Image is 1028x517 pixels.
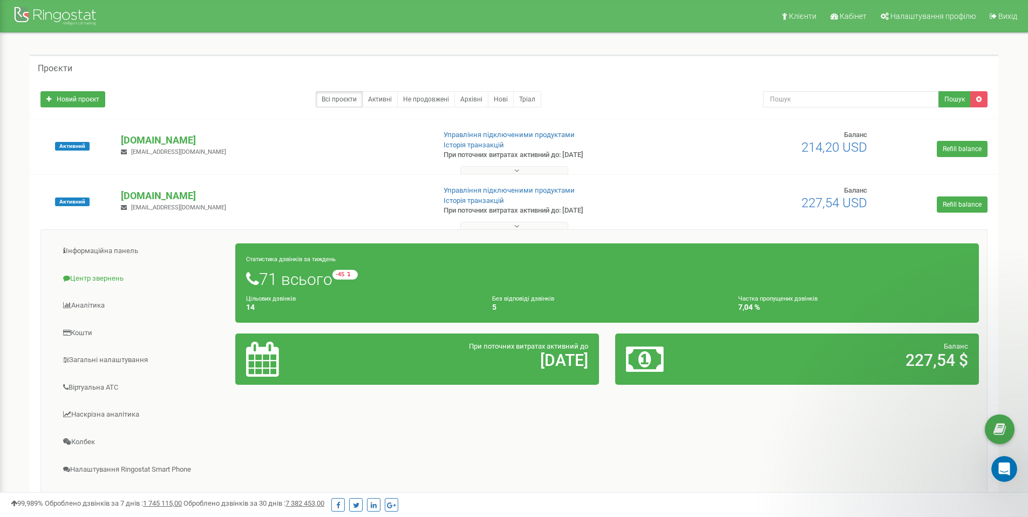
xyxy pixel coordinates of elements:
[745,351,968,369] h2: 227,54 $
[444,131,575,139] a: Управління підключеними продуктами
[246,256,336,263] small: Статистика дзвінків за тиждень
[49,457,236,483] a: Налаштування Ringostat Smart Phone
[763,91,939,107] input: Пошук
[469,342,588,350] span: При поточних витратах активний до
[332,270,358,280] small: -45
[937,196,988,213] a: Refill balance
[362,91,398,107] a: Активні
[38,64,72,73] h5: Проєкти
[55,142,90,151] span: Активний
[938,91,971,107] button: Пошук
[316,91,363,107] a: Всі проєкти
[121,189,426,203] p: [DOMAIN_NAME]
[143,499,182,507] u: 1 745 115,00
[131,148,226,155] span: [EMAIL_ADDRESS][DOMAIN_NAME]
[492,303,722,311] h4: 5
[55,198,90,206] span: Активний
[11,499,43,507] span: 99,989%
[49,484,236,510] a: Інтеграція
[844,131,867,139] span: Баланс
[40,91,105,107] a: Новий проєкт
[49,238,236,264] a: Інформаційна панель
[285,499,324,507] u: 7 382 453,00
[998,12,1017,21] span: Вихід
[789,12,816,21] span: Клієнти
[488,91,514,107] a: Нові
[444,141,504,149] a: Історія транзакцій
[246,295,296,302] small: Цільових дзвінків
[738,303,968,311] h4: 7,04 %
[944,342,968,350] span: Баланс
[183,499,324,507] span: Оброблено дзвінків за 30 днів :
[844,186,867,194] span: Баланс
[890,12,976,21] span: Налаштування профілю
[49,320,236,346] a: Кошти
[444,150,668,160] p: При поточних витратах активний до: [DATE]
[454,91,488,107] a: Архівні
[801,140,867,155] span: 214,20 USD
[49,375,236,401] a: Віртуальна АТС
[49,347,236,373] a: Загальні налаштування
[397,91,455,107] a: Не продовжені
[131,204,226,211] span: [EMAIL_ADDRESS][DOMAIN_NAME]
[365,351,588,369] h2: [DATE]
[738,295,818,302] small: Частка пропущених дзвінків
[49,292,236,319] a: Аналiтика
[991,456,1017,482] iframe: Intercom live chat
[49,429,236,455] a: Колбек
[45,499,182,507] span: Оброблено дзвінків за 7 днів :
[444,186,575,194] a: Управління підключеними продуктами
[13,4,100,30] img: Ringostat Logo
[840,12,867,21] span: Кабінет
[513,91,541,107] a: Тріал
[492,295,554,302] small: Без відповіді дзвінків
[246,270,968,288] h1: 71 всього
[49,402,236,428] a: Наскрізна аналітика
[444,196,504,205] a: Історія транзакцій
[121,133,426,147] p: [DOMAIN_NAME]
[49,266,236,292] a: Центр звернень
[246,303,476,311] h4: 14
[937,141,988,157] a: Refill balance
[444,206,668,216] p: При поточних витратах активний до: [DATE]
[801,195,867,210] span: 227,54 USD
